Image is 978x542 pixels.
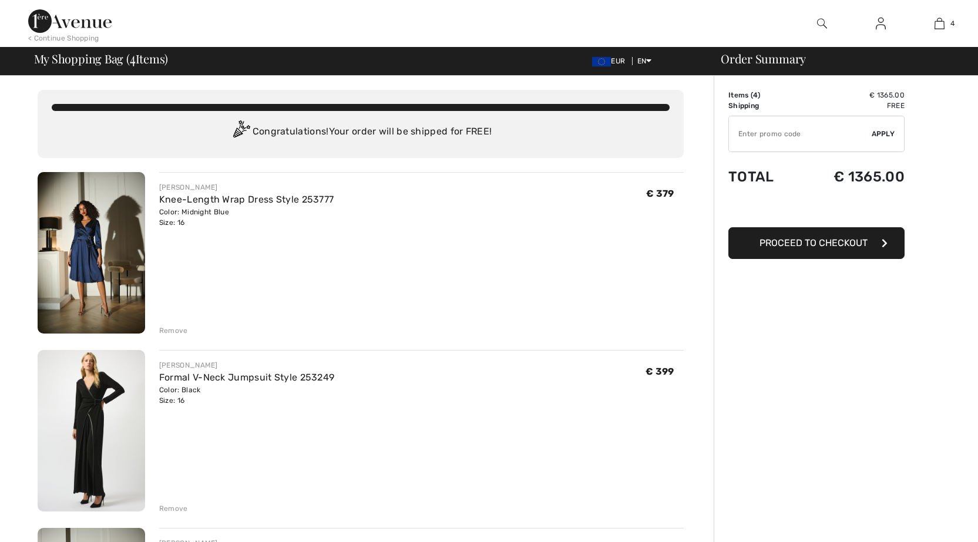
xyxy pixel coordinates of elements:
div: Color: Black Size: 16 [159,385,335,406]
a: Knee-Length Wrap Dress Style 253777 [159,194,334,205]
td: Free [797,100,905,111]
span: 4 [753,91,758,99]
span: EUR [592,57,630,65]
div: Order Summary [707,53,971,65]
iframe: PayPal [728,197,905,223]
img: Knee-Length Wrap Dress Style 253777 [38,172,145,334]
img: My Info [876,16,886,31]
span: € 379 [646,188,674,199]
img: 1ère Avenue [28,9,112,33]
span: Proceed to Checkout [759,237,868,248]
img: Formal V-Neck Jumpsuit Style 253249 [38,350,145,511]
span: 4 [130,50,136,65]
td: € 1365.00 [797,90,905,100]
div: Remove [159,503,188,514]
div: < Continue Shopping [28,33,99,43]
img: search the website [817,16,827,31]
td: Total [728,157,797,197]
td: Items ( ) [728,90,797,100]
img: Euro [592,57,611,66]
a: Sign In [866,16,895,31]
div: [PERSON_NAME] [159,182,334,193]
a: 4 [910,16,968,31]
td: € 1365.00 [797,157,905,197]
div: Remove [159,325,188,336]
div: [PERSON_NAME] [159,360,335,371]
img: Congratulation2.svg [229,120,253,144]
button: Proceed to Checkout [728,227,905,259]
span: Apply [872,129,895,139]
a: Formal V-Neck Jumpsuit Style 253249 [159,372,335,383]
td: Shipping [728,100,797,111]
span: EN [637,57,652,65]
div: Congratulations! Your order will be shipped for FREE! [52,120,670,144]
div: Color: Midnight Blue Size: 16 [159,207,334,228]
span: 4 [950,18,955,29]
input: Promo code [729,116,872,152]
img: My Bag [935,16,945,31]
span: € 399 [646,366,674,377]
span: My Shopping Bag ( Items) [34,53,169,65]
